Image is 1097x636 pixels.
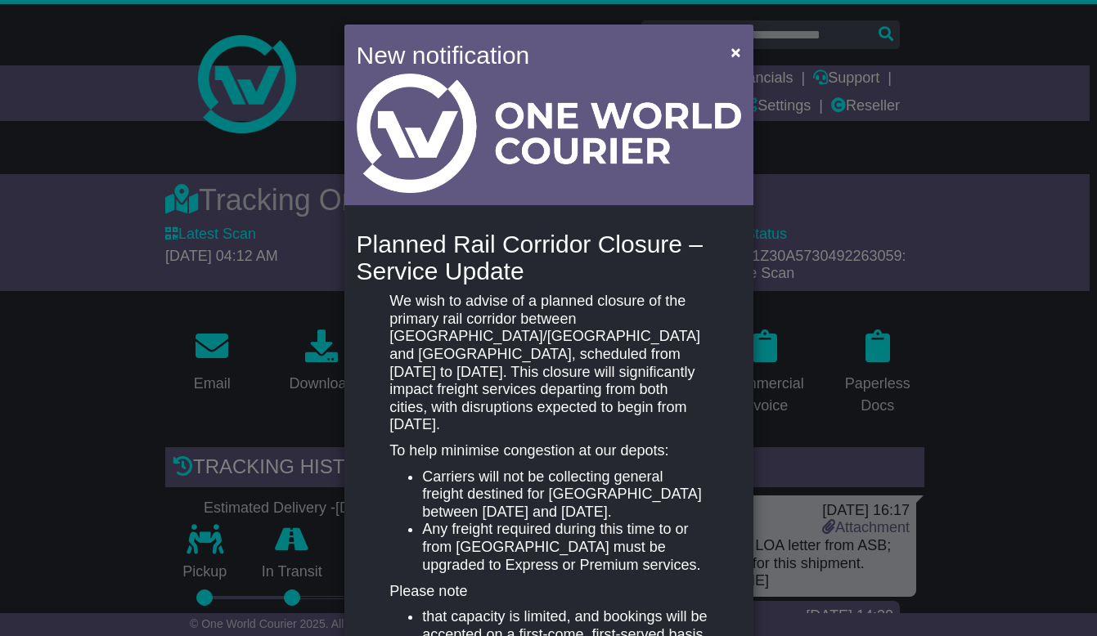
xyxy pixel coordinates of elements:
h4: New notification [357,37,708,74]
img: Light [357,74,741,193]
li: Any freight required during this time to or from [GEOGRAPHIC_DATA] must be upgraded to Express or... [422,521,707,574]
p: To help minimise congestion at our depots: [389,442,707,460]
span: × [731,43,740,61]
h4: Planned Rail Corridor Closure – Service Update [357,231,741,284]
p: We wish to advise of a planned closure of the primary rail corridor between [GEOGRAPHIC_DATA]/[GE... [389,293,707,434]
li: Carriers will not be collecting general freight destined for [GEOGRAPHIC_DATA] between [DATE] and... [422,468,707,522]
p: Please note [389,583,707,601]
button: Close [722,35,749,69]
